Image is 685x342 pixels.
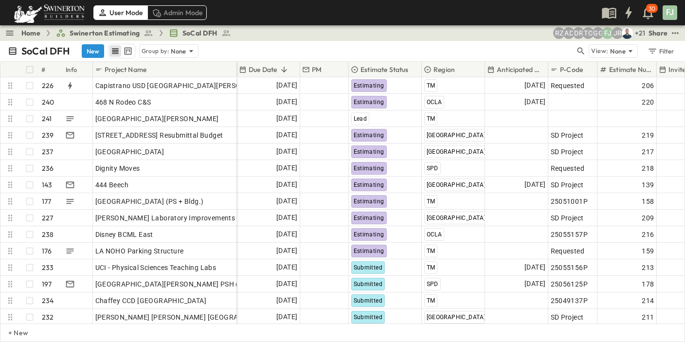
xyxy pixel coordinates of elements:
span: SD Project [551,312,584,322]
p: 237 [42,147,54,157]
span: [DATE] [524,96,545,108]
p: 143 [42,180,53,190]
span: Lead [354,115,367,122]
p: Project Name [105,65,146,74]
p: 232 [42,312,54,322]
div: Info [66,56,77,83]
span: UCI - Physical Sciences Teaching Labs [95,263,216,272]
img: Brandon Norcutt (brandon.norcutt@swinerton.com) [621,27,633,39]
span: Chaffey CCD [GEOGRAPHIC_DATA] [95,296,207,306]
span: Estimating [354,82,384,89]
span: TM [427,82,435,89]
div: Travis Osterloh (travis.osterloh@swinerton.com) [582,27,594,39]
span: [STREET_ADDRESS] Resubmittal Budget [95,130,223,140]
span: [DATE] [276,212,297,223]
span: [GEOGRAPHIC_DATA] [427,314,486,321]
span: [DATE] [276,262,297,273]
span: [DATE] [276,162,297,174]
button: test [669,27,681,39]
p: + New [8,328,14,338]
span: [DATE] [276,245,297,256]
div: Filter [647,46,675,56]
p: 238 [42,230,54,239]
div: Share [649,28,667,38]
span: SD Project [551,180,584,190]
p: 241 [42,114,52,124]
span: 218 [642,163,654,173]
div: User Mode [93,5,147,20]
span: 213 [642,263,654,272]
button: Sort [279,64,289,75]
p: None [171,46,186,56]
button: row view [109,45,121,57]
p: Region [433,65,455,74]
p: 240 [42,97,54,107]
span: Requested [551,246,585,256]
p: 176 [42,246,52,256]
p: P-Code [560,65,583,74]
p: Estimate Status [361,65,409,74]
span: Estimating [354,181,384,188]
span: TM [427,264,435,271]
span: Requested [551,81,585,90]
span: 158 [642,197,654,206]
a: Swinerton Estimating [56,28,153,38]
span: [GEOGRAPHIC_DATA] [427,132,486,139]
span: [DATE] [276,146,297,157]
span: 216 [642,230,654,239]
a: Home [21,28,40,38]
span: 206 [642,81,654,90]
span: Disney BCML East [95,230,153,239]
span: LA NOHO Parking Structure [95,246,184,256]
div: table view [108,44,135,58]
span: [PERSON_NAME] Laboratory Improvements [95,213,235,223]
span: TM [427,248,435,254]
span: 211 [642,312,654,322]
span: [GEOGRAPHIC_DATA] [427,181,486,188]
span: [DATE] [276,129,297,141]
img: 6c363589ada0b36f064d841b69d3a419a338230e66bb0a533688fa5cc3e9e735.png [12,2,87,23]
div: Daniel Roush (daniel.roush@swinerton.com) [573,27,584,39]
p: 239 [42,130,54,140]
span: [DATE] [276,80,297,91]
div: # [39,62,64,77]
span: SD Project [551,130,584,140]
p: Group by: [142,46,169,56]
p: Anticipated Start [497,65,543,74]
span: Submitted [354,314,383,321]
span: 178 [642,279,654,289]
span: Estimating [354,132,384,139]
p: View: [591,46,608,56]
span: 217 [642,147,654,157]
div: Info [64,62,93,77]
span: [PERSON_NAME] [PERSON_NAME] [GEOGRAPHIC_DATA] [95,312,277,322]
p: Estimate Number [609,65,651,74]
span: OCLA [427,99,442,106]
span: 25056125P [551,279,588,289]
span: [GEOGRAPHIC_DATA] (PS + Bldg.) [95,197,204,206]
span: [DATE] [276,179,297,190]
span: [GEOGRAPHIC_DATA] [427,148,486,155]
p: PM [312,65,322,74]
p: 227 [42,213,54,223]
span: 219 [642,130,654,140]
div: Alyssa De Robertis (aderoberti@swinerton.com) [563,27,575,39]
span: [GEOGRAPHIC_DATA][PERSON_NAME] [95,114,219,124]
span: 25055156P [551,263,588,272]
span: Submitted [354,281,383,288]
p: + 21 [635,28,645,38]
span: TM [427,297,435,304]
p: 233 [42,263,54,272]
span: 139 [642,180,654,190]
div: Joshua Russell (joshua.russell@swinerton.com) [612,27,623,39]
span: 209 [642,213,654,223]
span: 159 [642,246,654,256]
div: Robert Zeilinger (robert.zeilinger@swinerton.com) [553,27,565,39]
span: SD Project [551,147,584,157]
div: Francisco J. Sanchez (frsanchez@swinerton.com) [602,27,613,39]
p: 226 [42,81,54,90]
p: None [610,46,626,56]
span: Submitted [354,264,383,271]
span: [DATE] [276,229,297,240]
div: Gerrad Gerber (gerrad.gerber@swinerton.com) [592,27,604,39]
